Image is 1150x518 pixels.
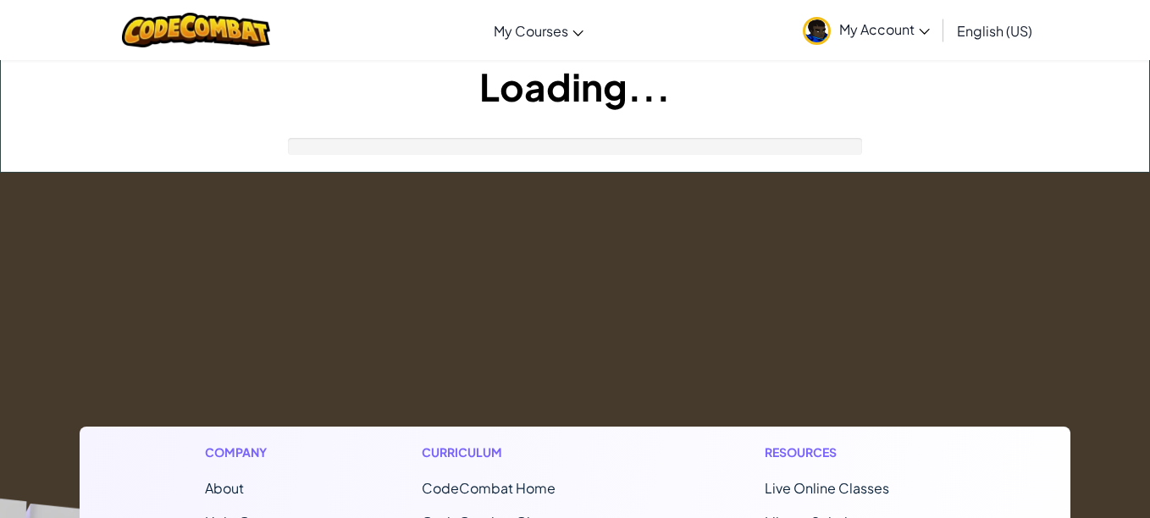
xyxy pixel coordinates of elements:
a: Live Online Classes [765,479,889,497]
span: My Account [839,20,930,38]
a: My Account [794,3,938,57]
span: CodeCombat Home [422,479,556,497]
span: English (US) [957,22,1032,40]
img: avatar [803,17,831,45]
a: My Courses [485,8,592,53]
h1: Company [205,444,284,461]
a: About [205,479,244,497]
span: My Courses [494,22,568,40]
h1: Resources [765,444,945,461]
img: CodeCombat logo [122,13,270,47]
h1: Loading... [1,60,1149,113]
a: English (US) [948,8,1041,53]
h1: Curriculum [422,444,627,461]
